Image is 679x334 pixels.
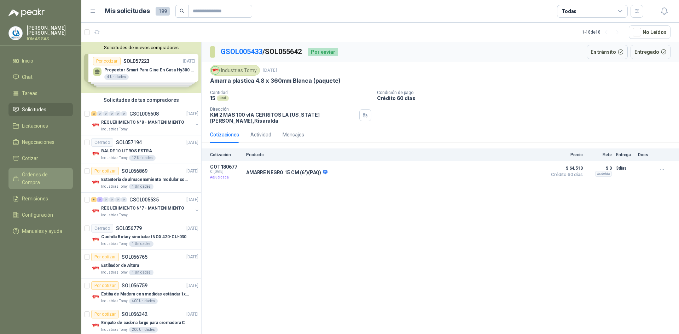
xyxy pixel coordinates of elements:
div: 1 - 18 de 18 [582,27,623,38]
p: [DATE] [263,67,277,74]
div: Mensajes [283,131,304,139]
span: Crédito 60 días [547,172,583,177]
p: GSOL005608 [129,111,159,116]
p: Industrias Tomy [101,212,128,218]
div: Cerrado [91,224,113,233]
p: Estantería de almacenamiento modular con organizadores abiertos [101,176,189,183]
p: [DATE] [186,225,198,232]
p: Industrias Tomy [101,327,128,333]
img: Company Logo [91,321,100,330]
div: 0 [109,197,115,202]
div: Cotizaciones [210,131,239,139]
span: Tareas [22,89,37,97]
img: Company Logo [91,293,100,301]
p: Industrias Tomy [101,298,128,304]
p: Cuchilla Rotary sinobake INOX 420-CU-030 [101,234,186,240]
div: 0 [103,111,109,116]
div: Incluido [595,171,612,177]
div: Por cotizar [91,167,119,175]
p: Industrias Tomy [101,155,128,161]
div: 200 Unidades [129,327,158,333]
p: BALDE 10 LITROS ESTRA [101,148,152,154]
p: [DATE] [186,168,198,175]
p: Adjudicada [210,174,242,181]
a: CerradoSOL057194[DATE] Company LogoBALDE 10 LITROS ESTRAIndustrias Tomy12 Unidades [81,135,201,164]
div: 0 [121,197,127,202]
p: Condición de pago [377,90,676,95]
div: 1 Unidades [129,270,153,275]
img: Company Logo [91,235,100,244]
span: Manuales y ayuda [22,227,62,235]
div: Por cotizar [91,253,119,261]
a: Órdenes de Compra [8,168,73,189]
p: Producto [246,152,543,157]
p: IOMAS SAS [27,37,73,41]
span: Remisiones [22,195,48,203]
p: Flete [587,152,612,157]
span: Configuración [22,211,53,219]
p: Precio [547,152,583,157]
p: SOL057194 [116,140,142,145]
button: Entregado [631,45,671,59]
div: 0 [103,197,109,202]
p: [DATE] [186,254,198,260]
div: 2 [91,111,97,116]
a: Solicitudes [8,103,73,116]
p: 15 [210,95,215,101]
button: En tránsito [587,45,628,59]
button: No Leídos [629,25,671,39]
p: [PERSON_NAME] [PERSON_NAME] [27,25,73,35]
span: Cotizar [22,154,38,162]
img: Company Logo [211,66,219,74]
p: SOL056779 [116,226,142,231]
a: Tareas [8,87,73,100]
img: Company Logo [91,264,100,273]
p: REQUERIMIENTO N°8 - MANTENIMIENTO [101,119,184,126]
a: Inicio [8,54,73,68]
span: Órdenes de Compra [22,171,66,186]
p: [DATE] [186,311,198,318]
p: Amarra plastica 4.8 x 360mm Blanca (paquete) [210,77,341,84]
div: 12 Unidades [129,155,156,161]
p: Industrias Tomy [101,270,128,275]
div: 9 [91,197,97,202]
div: Por enviar [308,48,338,56]
a: CerradoSOL056779[DATE] Company LogoCuchilla Rotary sinobake INOX 420-CU-030Industrias Tomy1 Unidades [81,221,201,250]
img: Company Logo [9,27,22,40]
img: Company Logo [91,207,100,215]
p: Dirección [210,107,356,112]
img: Company Logo [91,121,100,129]
span: Solicitudes [22,106,46,113]
div: 1 Unidades [129,184,153,189]
span: $ 64.510 [547,164,583,172]
p: SOL056342 [122,312,147,317]
p: Estiba de Madera con medidas estándar 1x120x15 de alto [101,291,189,298]
p: [DATE] [186,111,198,117]
p: Entrega [616,152,634,157]
p: Industrias Tomy [101,184,128,189]
p: Docs [638,152,652,157]
a: Configuración [8,208,73,222]
div: 0 [97,111,103,116]
div: Por cotizar [91,281,119,290]
a: Cotizar [8,152,73,165]
h1: Mis solicitudes [105,6,150,16]
p: / SOL055642 [221,46,302,57]
span: search [180,8,185,13]
img: Company Logo [91,178,100,187]
div: Cerrado [91,138,113,147]
div: 1 Unidades [129,241,153,247]
p: Industrias Tomy [101,127,128,132]
div: 0 [115,197,121,202]
div: Industrias Tomy [210,65,260,76]
a: Manuales y ayuda [8,224,73,238]
p: Cantidad [210,90,371,95]
a: Chat [8,70,73,84]
div: Solicitudes de nuevos compradoresPor cotizarSOL057223[DATE] Proyector Smart Para Cine En Casa Hy3... [81,42,201,93]
a: Remisiones [8,192,73,205]
a: 2 0 0 0 0 0 GSOL005608[DATE] Company LogoREQUERIMIENTO N°8 - MANTENIMIENTOIndustrias Tomy [91,110,200,132]
p: $ 0 [587,164,612,172]
p: 3 días [616,164,634,172]
div: 6 [97,197,103,202]
div: und [217,95,229,101]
